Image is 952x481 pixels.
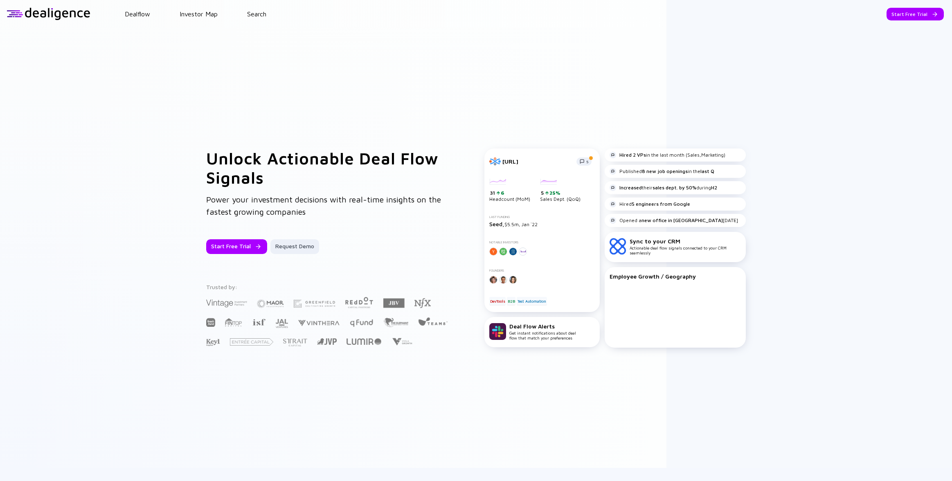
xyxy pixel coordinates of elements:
img: Israel Secondary Fund [252,318,266,326]
img: NFX [414,298,431,308]
img: The Elephant [383,318,408,327]
div: Published in the [610,168,714,175]
div: 5 [541,190,581,196]
strong: 5 engineers from Google [632,201,690,207]
button: Request Demo [270,239,319,254]
div: 25% [549,190,560,196]
button: Start Free Trial [887,8,944,20]
div: Deal Flow Alerts [509,323,576,330]
img: Entrée Capital [230,338,273,346]
img: Strait Capital [283,339,307,346]
strong: new office in [GEOGRAPHIC_DATA] [641,217,723,223]
div: [URL] [502,158,572,165]
div: in the last month (Sales,Marketing) [610,152,725,158]
img: Key1 Capital [206,339,220,346]
img: JBV Capital [383,298,405,308]
div: Opened a [DATE] [610,217,738,224]
a: Investor Map [180,10,218,18]
strong: 8 new job openings [642,168,688,174]
div: Get instant notifications about deal flow that match your preferences [509,323,576,340]
strong: Hired 2 VPs [619,152,646,158]
strong: H2 [711,184,717,191]
div: Sales Dept. (QoQ) [540,179,581,202]
strong: last Q [700,168,714,174]
img: Lumir Ventures [347,338,381,345]
div: Founders [489,269,595,272]
img: Jerusalem Venture Partners [317,338,337,345]
a: Search [247,10,266,18]
button: Start Free Trial [206,239,267,254]
div: Hired [610,201,690,207]
div: Sync to your CRM [630,238,741,245]
img: FINTOP Capital [225,318,242,327]
span: Seed, [489,220,504,227]
div: Test Automation [517,297,547,305]
img: Greenfield Partners [294,300,335,308]
div: $5.5m, Jan `22 [489,220,595,227]
strong: Increased [619,184,642,191]
span: Power your investment decisions with real-time insights on the fastest growing companies [206,195,441,216]
div: Headcount (MoM) [489,179,530,202]
img: Vinthera [298,319,340,327]
img: Q Fund [349,318,374,328]
img: JAL Ventures [275,319,288,328]
div: 31 [490,190,530,196]
img: Maor Investments [257,297,284,310]
img: Vintage Investment Partners [206,299,247,308]
div: B2B [507,297,515,305]
div: Trusted by: [206,283,449,290]
div: Actionable deal flow signals connected to your CRM seamlessly [630,238,741,255]
img: Team8 [418,317,448,326]
img: Red Dot Capital Partners [345,295,374,309]
div: 6 [500,190,504,196]
div: Employee Growth / Geography [610,273,741,280]
div: DevTools [489,297,506,305]
div: Last Funding [489,215,595,219]
div: their during [610,184,717,191]
h1: Unlock Actionable Deal Flow Signals [206,148,452,187]
strong: sales dept. by 50% [653,184,696,191]
div: Notable Investors [489,240,595,244]
a: Dealflow [125,10,150,18]
img: Viola Growth [391,338,413,346]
